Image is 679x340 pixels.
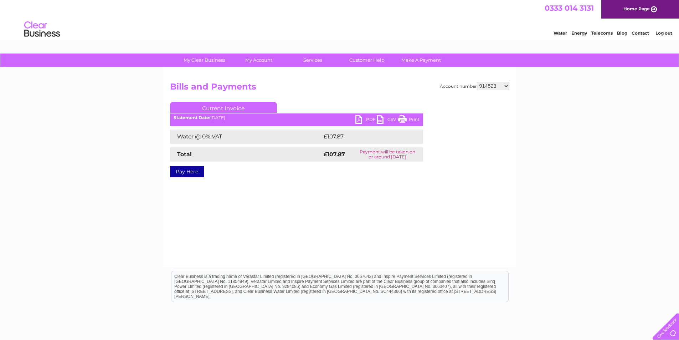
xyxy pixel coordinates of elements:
a: Log out [655,30,672,36]
td: £107.87 [322,130,410,144]
h2: Bills and Payments [170,82,509,95]
a: My Account [229,54,288,67]
a: Blog [617,30,627,36]
a: Pay Here [170,166,204,177]
a: 0333 014 3131 [545,4,594,12]
a: Telecoms [591,30,613,36]
strong: Total [177,151,192,158]
td: Water @ 0% VAT [170,130,322,144]
a: Print [398,115,420,126]
a: My Clear Business [175,54,234,67]
div: Clear Business is a trading name of Verastar Limited (registered in [GEOGRAPHIC_DATA] No. 3667643... [171,4,508,35]
td: Payment will be taken on or around [DATE] [352,147,423,162]
a: CSV [377,115,398,126]
a: Make A Payment [392,54,451,67]
a: Energy [571,30,587,36]
b: Statement Date: [174,115,210,120]
a: Services [283,54,342,67]
strong: £107.87 [324,151,345,158]
a: Water [554,30,567,36]
div: [DATE] [170,115,423,120]
a: Current Invoice [170,102,277,113]
a: PDF [355,115,377,126]
a: Customer Help [338,54,396,67]
a: Contact [632,30,649,36]
img: logo.png [24,19,60,40]
div: Account number [440,82,509,90]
